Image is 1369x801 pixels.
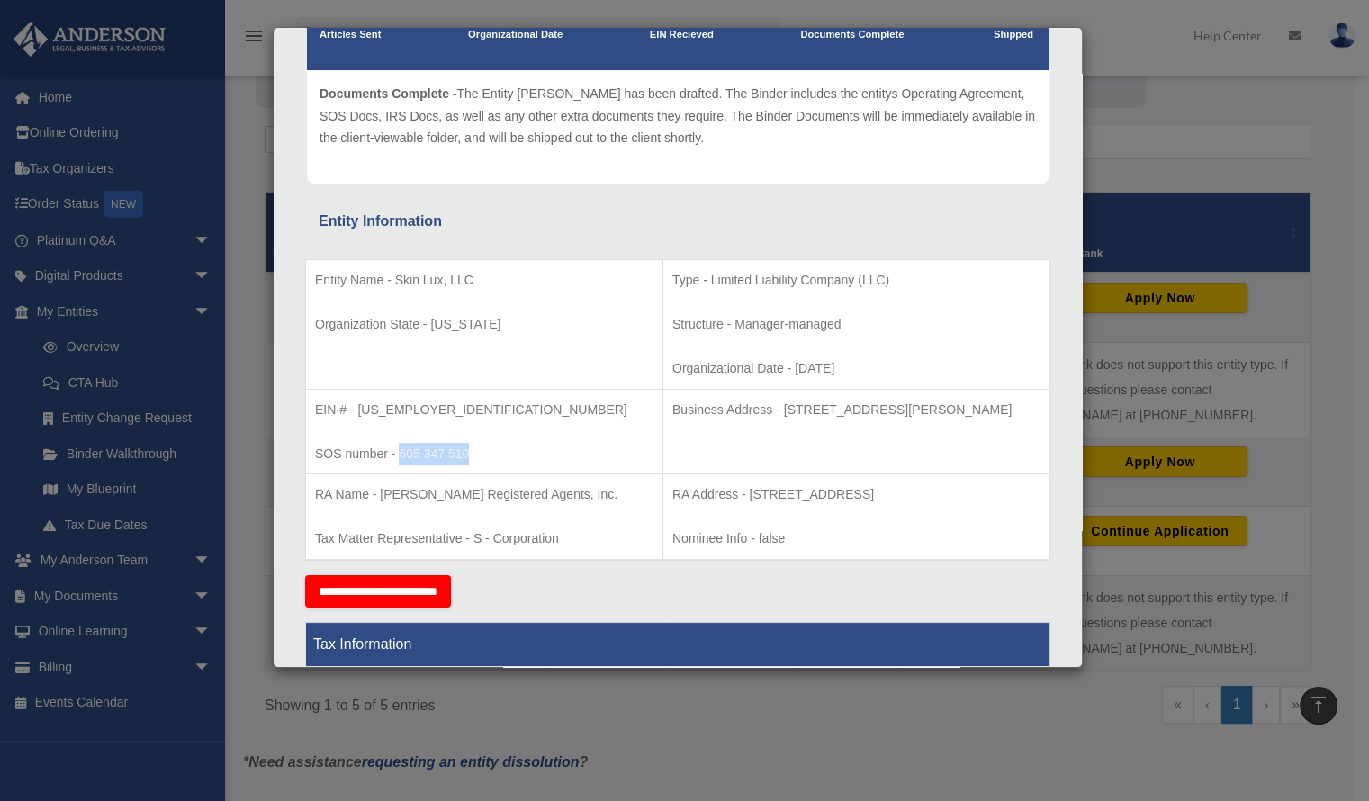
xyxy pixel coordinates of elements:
p: The Entity [PERSON_NAME] has been drafted. The Binder includes the entitys Operating Agreement, S... [320,83,1036,149]
p: Business Address - [STREET_ADDRESS][PERSON_NAME] [672,399,1040,421]
p: RA Name - [PERSON_NAME] Registered Agents, Inc. [315,483,653,506]
p: Entity Name - Skin Lux, LLC [315,269,653,292]
span: Documents Complete - [320,86,456,101]
p: Organization State - [US_STATE] [315,313,653,336]
p: Documents Complete [800,26,904,44]
p: EIN # - [US_EMPLOYER_IDENTIFICATION_NUMBER] [315,399,653,421]
p: Type - Limited Liability Company (LLC) [672,269,1040,292]
p: Tax Matter Representative - S - Corporation [315,527,653,550]
p: SOS number - 605 347 510 [315,443,653,465]
td: Tax Period Type - Calendar Year [306,666,669,799]
th: Tax Information [306,622,1050,666]
p: EIN Recieved [650,26,714,44]
p: Organizational Date - [DATE] [672,357,1040,380]
p: Nominee Info - false [672,527,1040,550]
p: Organizational Date [468,26,563,44]
p: RA Address - [STREET_ADDRESS] [672,483,1040,506]
p: Structure - Manager-managed [672,313,1040,336]
p: Shipped [991,26,1036,44]
div: Entity Information [319,209,1037,234]
p: Articles Sent [320,26,381,44]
